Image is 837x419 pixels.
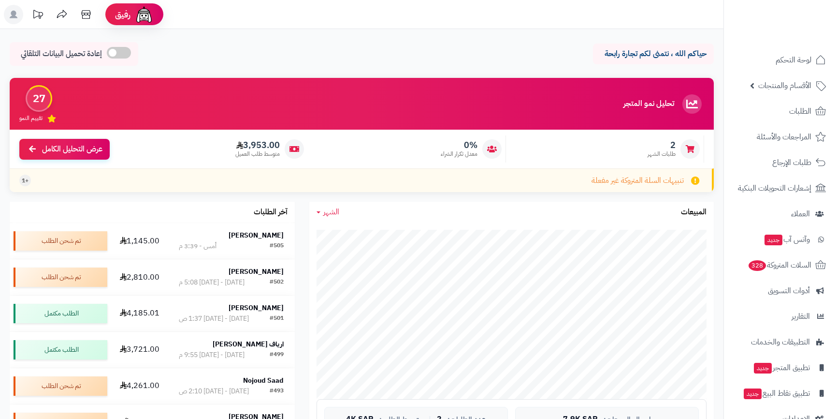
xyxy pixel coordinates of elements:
[730,382,831,405] a: تطبيق نقاط البيعجديد
[26,5,50,27] a: تحديثات المنصة
[743,387,810,400] span: تطبيق نقاط البيع
[111,223,168,259] td: 1,145.00
[730,228,831,251] a: وآتس آبجديد
[753,361,810,374] span: تطبيق المتجر
[213,339,284,349] strong: ارياف [PERSON_NAME]
[772,156,811,169] span: طلبات الإرجاع
[229,230,284,240] strong: [PERSON_NAME]
[229,303,284,313] strong: [PERSON_NAME]
[14,231,107,251] div: تم شحن الطلب
[254,208,288,217] h3: آخر الطلبات
[270,387,284,396] div: #493
[270,241,284,251] div: #505
[738,181,811,195] span: إشعارات التحويلات البنكية
[757,130,811,144] span: المراجعات والأسئلة
[765,235,782,245] span: جديد
[22,177,29,185] span: +1
[179,387,249,396] div: [DATE] - [DATE] 2:10 ص
[730,202,831,225] a: العملاء
[14,304,107,323] div: الطلب مكتمل
[179,350,245,360] div: [DATE] - [DATE] 9:55 م
[730,100,831,123] a: الطلبات
[789,105,811,118] span: الطلبات
[600,48,707,60] p: حياكم الله ، نتمنى لكم تجارة رابحة
[42,144,102,155] span: عرض التحليل الكامل
[791,207,810,221] span: العملاء
[776,53,811,67] span: لوحة التحكم
[21,48,102,60] span: إعادة تحميل البيانات التلقائي
[14,268,107,287] div: تم شحن الطلب
[730,125,831,149] a: المراجعات والأسئلة
[19,114,43,122] span: تقييم النمو
[111,332,168,368] td: 3,721.00
[441,150,477,158] span: معدل تكرار الشراء
[681,208,707,217] h3: المبيعات
[730,177,831,200] a: إشعارات التحويلات البنكية
[115,9,130,20] span: رفيق
[323,206,339,218] span: الشهر
[111,259,168,295] td: 2,810.00
[730,356,831,379] a: تطبيق المتجرجديد
[179,241,216,251] div: أمس - 3:39 م
[792,310,810,323] span: التقارير
[648,150,676,158] span: طلبات الشهر
[730,254,831,277] a: السلات المتروكة328
[19,139,110,160] a: عرض التحليل الكامل
[730,279,831,302] a: أدوات التسويق
[751,335,810,349] span: التطبيقات والخدمات
[648,140,676,150] span: 2
[441,140,477,150] span: 0%
[730,330,831,354] a: التطبيقات والخدمات
[179,278,245,287] div: [DATE] - [DATE] 5:08 م
[179,314,249,324] div: [DATE] - [DATE] 1:37 ص
[748,258,811,272] span: السلات المتروكة
[270,278,284,287] div: #502
[771,16,828,37] img: logo-2.png
[270,350,284,360] div: #499
[14,376,107,396] div: تم شحن الطلب
[243,375,284,386] strong: Nojoud Saad
[134,5,154,24] img: ai-face.png
[744,389,762,399] span: جديد
[623,100,674,108] h3: تحليل نمو المتجر
[235,140,280,150] span: 3,953.00
[758,79,811,92] span: الأقسام والمنتجات
[14,340,107,359] div: الطلب مكتمل
[748,260,766,271] span: 328
[592,175,684,186] span: تنبيهات السلة المتروكة غير مفعلة
[270,314,284,324] div: #501
[235,150,280,158] span: متوسط طلب العميل
[111,368,168,404] td: 4,261.00
[229,267,284,277] strong: [PERSON_NAME]
[764,233,810,246] span: وآتس آب
[768,284,810,298] span: أدوات التسويق
[111,296,168,331] td: 4,185.01
[730,305,831,328] a: التقارير
[730,48,831,72] a: لوحة التحكم
[754,363,772,374] span: جديد
[730,151,831,174] a: طلبات الإرجاع
[317,207,339,218] a: الشهر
